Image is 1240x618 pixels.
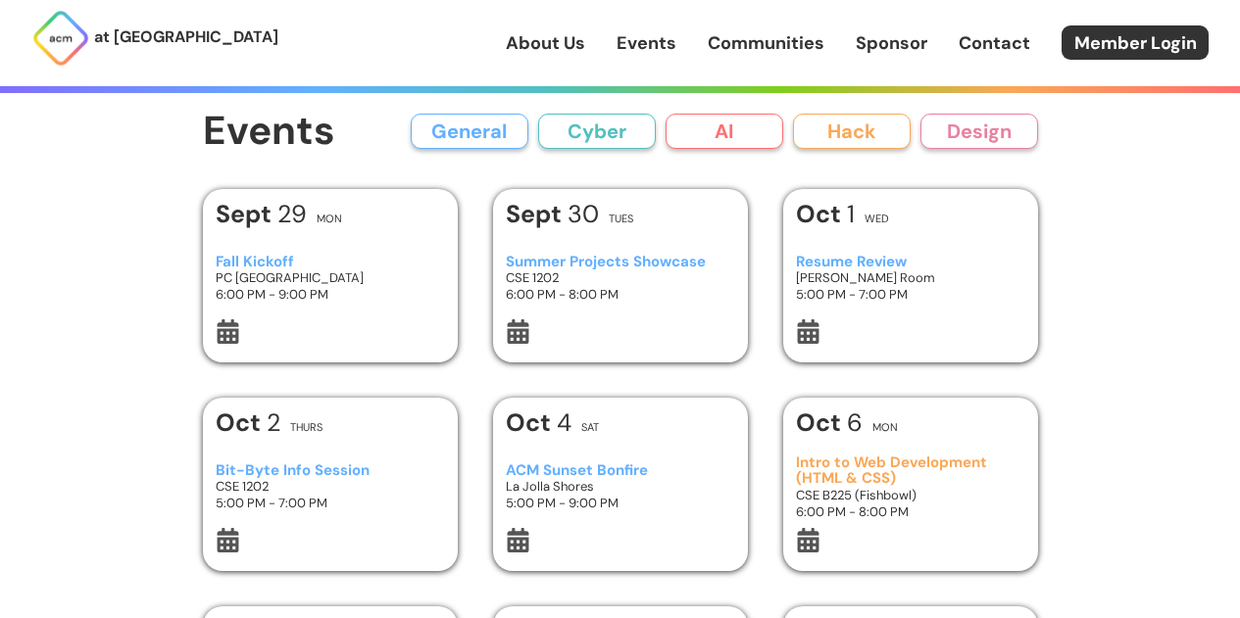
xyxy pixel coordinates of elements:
h3: [PERSON_NAME] Room [796,269,1024,286]
a: at [GEOGRAPHIC_DATA] [31,9,278,68]
h3: CSE B225 (Fishbowl) [796,487,1024,503]
h1: Events [203,110,335,154]
h3: Fall Kickoff [216,254,444,270]
p: at [GEOGRAPHIC_DATA] [94,24,278,50]
h3: 5:00 PM - 9:00 PM [506,495,734,511]
a: Contact [959,30,1030,56]
h2: Mon [317,214,342,224]
h3: 5:00 PM - 7:00 PM [216,495,444,511]
h1: 29 [216,202,307,226]
img: ACM Logo [31,9,90,68]
h2: Tues [609,214,633,224]
h3: ACM Sunset Bonfire [506,462,734,479]
button: General [411,114,528,149]
b: Sept [506,198,568,230]
h3: Resume Review [796,254,1024,270]
h2: Sat [581,422,599,433]
a: Communities [708,30,824,56]
b: Oct [796,198,847,230]
h3: 6:00 PM - 8:00 PM [506,286,734,303]
b: Oct [506,406,557,439]
h2: Mon [872,422,898,433]
h3: 5:00 PM - 7:00 PM [796,286,1024,303]
h3: Bit-Byte Info Session [216,462,444,479]
b: Oct [216,406,267,439]
h1: 6 [796,410,863,435]
h3: CSE 1202 [216,478,444,495]
button: Hack [793,114,911,149]
h2: Wed [865,214,889,224]
a: Sponsor [856,30,927,56]
h3: Summer Projects Showcase [506,254,734,270]
a: About Us [506,30,585,56]
h3: La Jolla Shores [506,478,734,495]
b: Oct [796,406,847,439]
h3: PC [GEOGRAPHIC_DATA] [216,269,444,286]
h3: 6:00 PM - 8:00 PM [796,503,1024,520]
b: Sept [216,198,277,230]
h1: 2 [216,410,280,435]
h1: 4 [506,410,571,435]
button: Design [920,114,1038,149]
button: Cyber [538,114,656,149]
h1: 30 [506,202,599,226]
h3: CSE 1202 [506,269,734,286]
h1: 1 [796,202,855,226]
h2: Thurs [290,422,322,433]
h3: 6:00 PM - 9:00 PM [216,286,444,303]
button: AI [666,114,783,149]
a: Member Login [1062,25,1209,60]
h3: Intro to Web Development (HTML & CSS) [796,454,1024,487]
a: Events [617,30,676,56]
